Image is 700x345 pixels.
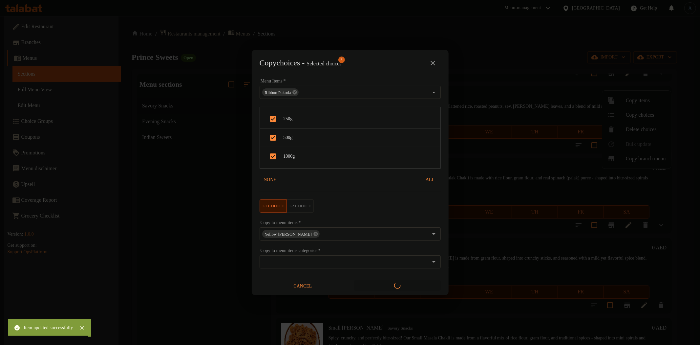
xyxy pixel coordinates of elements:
[286,199,314,213] button: L2 choice
[284,134,435,142] span: 500g
[262,88,299,96] div: Ribbon Pakoda
[263,202,284,210] span: L1 choice
[425,55,441,71] button: close
[24,324,73,332] div: Item updated successfully
[422,176,438,184] span: All
[262,282,344,290] span: Cancel
[260,174,281,186] button: None
[262,231,315,237] span: Yellow [PERSON_NAME]
[260,199,287,213] button: L1 choice
[262,176,278,184] span: None
[284,152,435,161] span: 1000g
[260,199,314,213] div: choice level
[429,88,438,97] button: Open
[420,174,441,186] button: All
[307,60,341,68] p: Selected choices
[289,202,311,210] span: L2 choice
[260,58,342,67] span: Copy choices -
[262,89,294,96] span: Ribbon Pakoda
[284,115,435,123] span: 250g
[260,280,346,292] button: Cancel
[429,229,438,239] button: Open
[429,257,438,266] button: Open
[338,57,345,63] span: 3
[262,230,320,238] div: Yellow [PERSON_NAME]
